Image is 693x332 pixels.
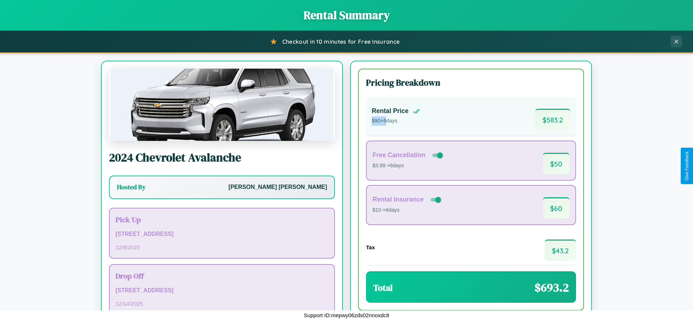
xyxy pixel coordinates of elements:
h4: Tax [366,244,375,250]
h3: Pick Up [115,214,328,225]
span: $ 50 [543,153,570,174]
p: $10 × 6 days [372,206,443,215]
span: $ 693.2 [535,280,569,296]
span: $ 583.2 [535,109,570,130]
p: [PERSON_NAME] [PERSON_NAME] [228,182,327,193]
h4: Free Cancellation [372,151,426,159]
h4: Rental Insurance [372,196,424,203]
span: Checkout in 10 minutes for Free Insurance [282,38,400,45]
span: $ 60 [543,197,570,219]
p: [STREET_ADDRESS] [115,229,328,240]
p: 12 / 8 / 2025 [115,242,328,252]
span: $ 43.2 [545,240,576,261]
h3: Pricing Breakdown [366,77,576,89]
p: 12 / 14 / 2025 [115,299,328,309]
img: Chevrolet Avalanche [109,69,335,141]
h3: Hosted By [117,183,145,191]
p: $3.99 × 6 days [372,161,444,171]
p: Support ID: mepwy06zds02nnoxdc8 [304,310,389,320]
h4: Rental Price [372,107,409,115]
h3: Total [373,282,393,294]
p: $ 90 × 6 days [372,116,420,126]
h3: Drop Off [115,271,328,281]
h1: Rental Summary [7,7,686,23]
div: Give Feedback [684,151,689,181]
h2: 2024 Chevrolet Avalanche [109,150,335,165]
p: [STREET_ADDRESS] [115,285,328,296]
